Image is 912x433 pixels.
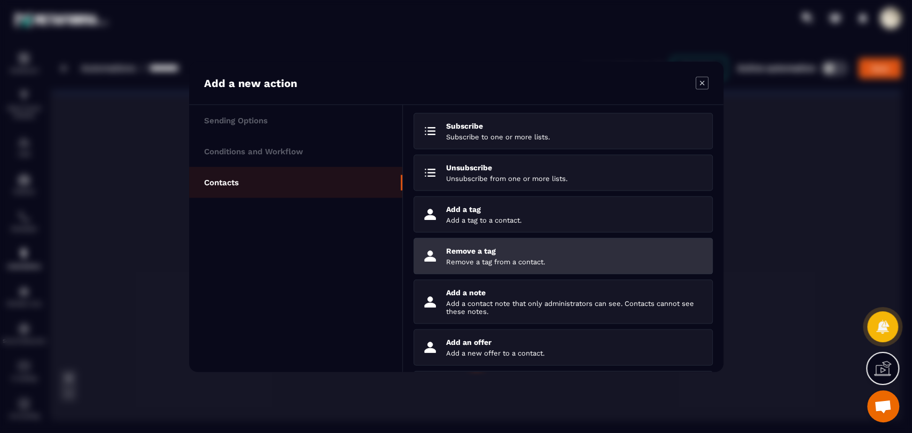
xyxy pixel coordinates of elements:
[204,76,297,89] p: Add a new action
[204,115,268,125] p: Sending Options
[446,349,704,357] p: Add a new offer to a contact.
[446,204,704,213] p: Add a tag
[446,174,704,182] p: Unsubscribe from one or more lists.
[422,123,438,139] img: subscribe.svg
[446,163,704,171] p: Unsubscribe
[867,390,899,422] div: Mở cuộc trò chuyện
[446,337,704,346] p: Add an offer
[446,132,704,140] p: Subscribe to one or more lists.
[446,216,704,224] p: Add a tag to a contact.
[204,177,239,187] p: Contacts
[422,339,438,355] img: addAnOffer.svg
[446,299,704,315] p: Add a contact note that only administrators can see. Contacts cannot see these notes.
[422,294,438,310] img: addANote.svg
[446,288,704,296] p: Add a note
[446,246,704,255] p: Remove a tag
[446,257,704,265] p: Remove a tag from a contact.
[422,164,438,180] img: subscribe.svg
[422,248,438,264] img: removeATag.svg
[446,121,704,130] p: Subscribe
[204,146,303,156] p: Conditions and Workflow
[422,206,438,222] img: addATag.svg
